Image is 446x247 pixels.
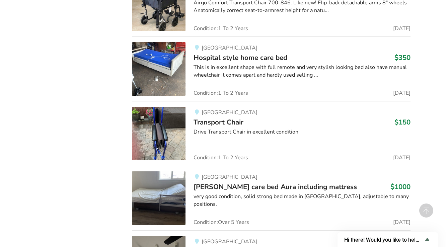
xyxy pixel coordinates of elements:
div: Drive Transport Chair in excellent condition [194,128,410,136]
span: Condition: 1 To 2 Years [194,155,248,160]
span: [DATE] [393,155,411,160]
div: This is in excellent shape with full remote and very stylish looking bed also have manual wheelch... [194,64,410,79]
span: [DATE] [393,220,411,225]
div: very good condition, solid strong bed made in [GEOGRAPHIC_DATA], adjustable to many positions. [194,193,410,208]
span: [DATE] [393,90,411,96]
span: Hi there! Would you like to help us improve AssistList? [344,237,423,243]
a: bedroom equipment-hospital style home care bed[GEOGRAPHIC_DATA]Hospital style home care bed$350Th... [132,36,410,101]
button: Show survey - Hi there! Would you like to help us improve AssistList? [344,236,431,244]
span: [GEOGRAPHIC_DATA] [202,238,257,245]
span: Transport Chair [194,117,243,127]
span: Condition: Over 5 Years [194,220,249,225]
img: bedroom equipment-hospital style home care bed [132,42,185,96]
h3: $150 [394,118,411,127]
span: Condition: 1 To 2 Years [194,26,248,31]
span: Condition: 1 To 2 Years [194,90,248,96]
a: mobility-transport chair[GEOGRAPHIC_DATA]Transport Chair$150Drive Transport Chair in excellent co... [132,101,410,166]
span: [GEOGRAPHIC_DATA] [202,173,257,181]
span: [GEOGRAPHIC_DATA] [202,44,257,52]
span: [DATE] [393,26,411,31]
span: [GEOGRAPHIC_DATA] [202,109,257,116]
span: Hospital style home care bed [194,53,287,62]
h3: $350 [394,53,411,62]
h3: $1000 [390,182,411,191]
span: [PERSON_NAME] care bed Aura including mattress [194,182,357,191]
img: mobility-transport chair [132,107,185,160]
a: bedroom equipment-malsch care bed aura including mattress[GEOGRAPHIC_DATA][PERSON_NAME] care bed ... [132,166,410,230]
img: bedroom equipment-malsch care bed aura including mattress [132,171,185,225]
